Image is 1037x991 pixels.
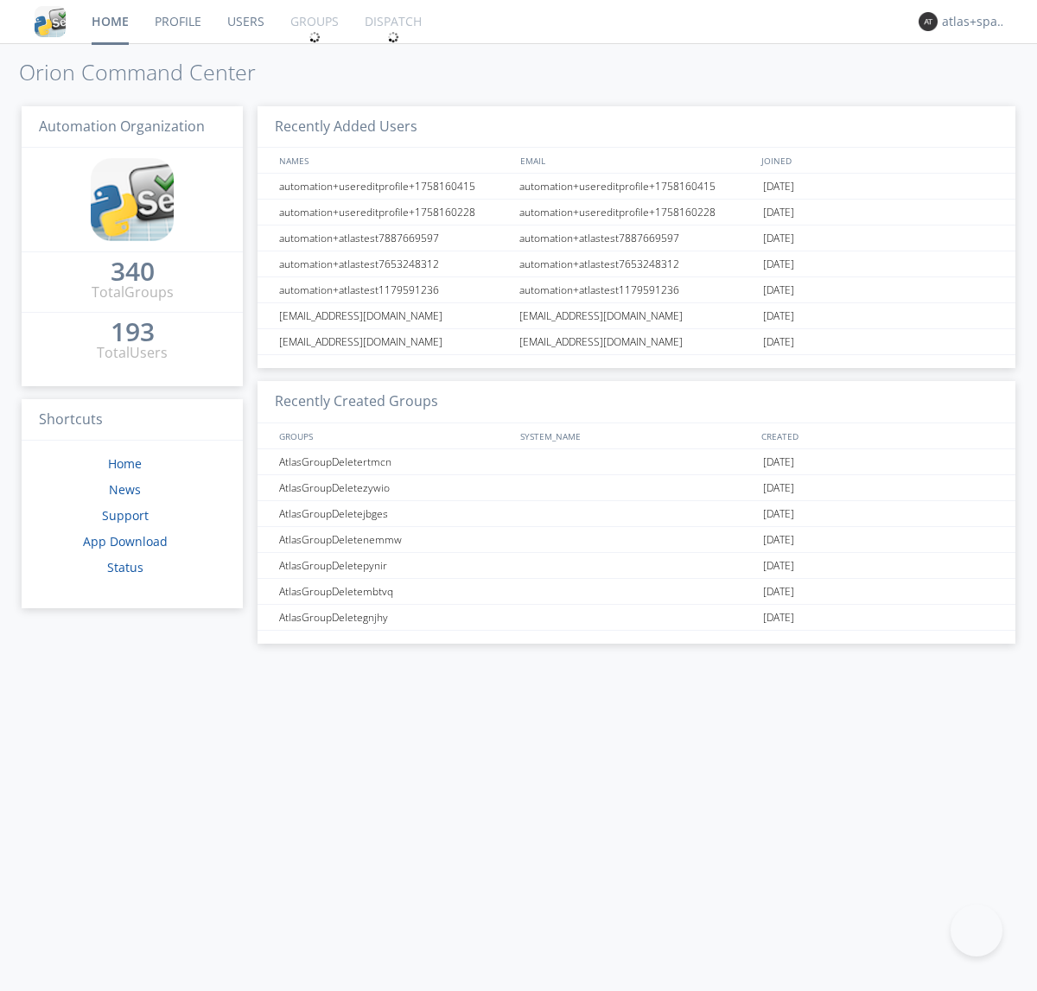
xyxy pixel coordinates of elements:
a: automation+usereditprofile+1758160415automation+usereditprofile+1758160415[DATE] [258,174,1015,200]
a: AtlasGroupDeletejbges[DATE] [258,501,1015,527]
span: [DATE] [763,329,794,355]
a: 340 [111,263,155,283]
span: [DATE] [763,553,794,579]
span: [DATE] [763,527,794,553]
a: AtlasGroupDeletegnjhy[DATE] [258,605,1015,631]
div: AtlasGroupDeletembtvq [275,579,514,604]
span: [DATE] [763,579,794,605]
div: AtlasGroupDeletegnjhy [275,605,514,630]
div: [EMAIL_ADDRESS][DOMAIN_NAME] [515,329,759,354]
div: automation+usereditprofile+1758160415 [275,174,514,199]
div: automation+atlastest1179591236 [275,277,514,302]
div: Total Users [97,343,168,363]
a: [EMAIL_ADDRESS][DOMAIN_NAME][EMAIL_ADDRESS][DOMAIN_NAME][DATE] [258,303,1015,329]
a: App Download [83,533,168,549]
div: Total Groups [92,283,174,302]
a: automation+atlastest7653248312automation+atlastest7653248312[DATE] [258,251,1015,277]
a: News [109,481,141,498]
a: AtlasGroupDeletenemmw[DATE] [258,527,1015,553]
a: automation+atlastest7887669597automation+atlastest7887669597[DATE] [258,226,1015,251]
img: cddb5a64eb264b2086981ab96f4c1ba7 [35,6,66,37]
div: automation+usereditprofile+1758160415 [515,174,759,199]
div: GROUPS [275,423,512,448]
span: [DATE] [763,605,794,631]
a: Support [102,507,149,524]
img: cddb5a64eb264b2086981ab96f4c1ba7 [91,158,174,241]
div: [EMAIL_ADDRESS][DOMAIN_NAME] [275,329,514,354]
a: automation+usereditprofile+1758160228automation+usereditprofile+1758160228[DATE] [258,200,1015,226]
a: AtlasGroupDeletertmcn[DATE] [258,449,1015,475]
div: automation+atlastest1179591236 [515,277,759,302]
h3: Recently Created Groups [258,381,1015,423]
div: [EMAIL_ADDRESS][DOMAIN_NAME] [275,303,514,328]
a: Status [107,559,143,575]
span: [DATE] [763,475,794,501]
iframe: Toggle Customer Support [951,905,1002,956]
span: [DATE] [763,251,794,277]
a: Home [108,455,142,472]
span: [DATE] [763,501,794,527]
span: [DATE] [763,200,794,226]
a: automation+atlastest1179591236automation+atlastest1179591236[DATE] [258,277,1015,303]
a: AtlasGroupDeletepynir[DATE] [258,553,1015,579]
h3: Recently Added Users [258,106,1015,149]
span: [DATE] [763,277,794,303]
span: [DATE] [763,226,794,251]
div: JOINED [757,148,999,173]
h3: Shortcuts [22,399,243,442]
div: SYSTEM_NAME [516,423,757,448]
span: [DATE] [763,449,794,475]
div: CREATED [757,423,999,448]
div: 193 [111,323,155,340]
a: AtlasGroupDeletezywio[DATE] [258,475,1015,501]
div: NAMES [275,148,512,173]
div: AtlasGroupDeletertmcn [275,449,514,474]
div: [EMAIL_ADDRESS][DOMAIN_NAME] [515,303,759,328]
div: atlas+spanish0002 [942,13,1007,30]
div: automation+usereditprofile+1758160228 [275,200,514,225]
div: AtlasGroupDeletejbges [275,501,514,526]
span: [DATE] [763,303,794,329]
span: [DATE] [763,174,794,200]
div: automation+atlastest7653248312 [275,251,514,276]
div: AtlasGroupDeletezywio [275,475,514,500]
div: AtlasGroupDeletepynir [275,553,514,578]
div: automation+atlastest7887669597 [275,226,514,251]
div: automation+usereditprofile+1758160228 [515,200,759,225]
div: AtlasGroupDeletenemmw [275,527,514,552]
img: 373638.png [919,12,938,31]
div: 340 [111,263,155,280]
span: Automation Organization [39,117,205,136]
div: EMAIL [516,148,757,173]
div: automation+atlastest7887669597 [515,226,759,251]
a: AtlasGroupDeletembtvq[DATE] [258,579,1015,605]
img: spin.svg [309,31,321,43]
img: spin.svg [387,31,399,43]
div: automation+atlastest7653248312 [515,251,759,276]
a: 193 [111,323,155,343]
a: [EMAIL_ADDRESS][DOMAIN_NAME][EMAIL_ADDRESS][DOMAIN_NAME][DATE] [258,329,1015,355]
